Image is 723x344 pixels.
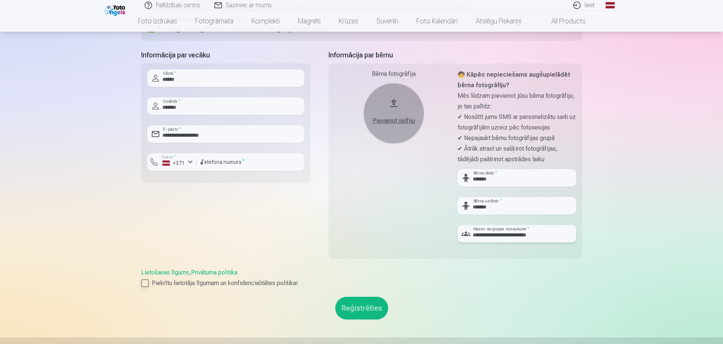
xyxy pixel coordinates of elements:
a: Krūzes [330,11,367,32]
a: Suvenīri [367,11,407,32]
strong: 🧒 Kāpēc nepieciešams augšupielādēt bērna fotogrāfiju? [458,71,570,89]
a: Privātuma politika [191,269,237,276]
div: , [141,268,582,288]
div: +371 [162,159,185,167]
h5: Informācija par bērnu [328,50,582,60]
h5: Informācija par vecāku [141,50,310,60]
label: Piekrītu lietotāja līgumam un konfidencialitātes politikai [141,279,582,288]
button: Reģistrēties [335,297,388,319]
label: Valsts [159,154,178,160]
p: ✔ Nosūtīt jums SMS ar personalizētu saiti uz fotogrāfijām uzreiz pēc fotosesijas [458,112,576,133]
a: Magnēti [289,11,330,32]
img: /fa1 [104,3,127,16]
p: ✔ Ātrāk atrast un sašķirot fotogrāfijas, tādējādi paātrinot apstrādes laiku [458,143,576,165]
div: Pievienot selfiju [371,116,416,125]
button: Pievienot selfiju [364,83,424,143]
a: All products [530,11,595,32]
a: Fotogrāmata [186,11,242,32]
p: Mēs lūdzam pievienot jūsu bērna fotogrāfiju, jo tas palīdz: [458,91,576,112]
a: Lietošanas līgums [141,269,189,276]
div: Bērna fotogrāfija [335,69,453,79]
a: Atslēgu piekariņi [467,11,530,32]
p: ✔ Nepajaukt bērnu fotogrāfijas grupā [458,133,576,143]
a: Foto izdrukas [129,11,186,32]
button: Valsts*+371 [147,153,196,171]
a: Komplekti [242,11,289,32]
a: Foto kalendāri [407,11,467,32]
